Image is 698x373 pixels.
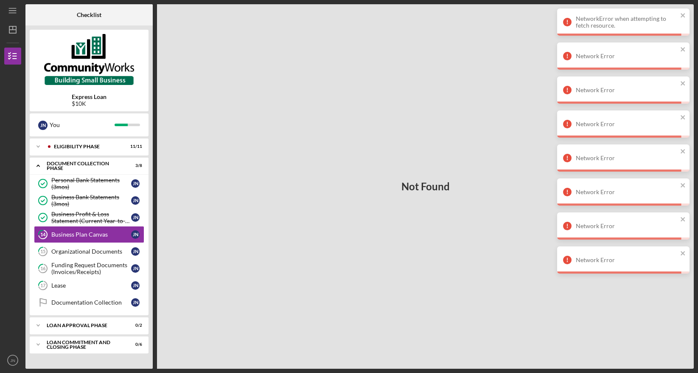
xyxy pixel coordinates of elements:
div: Funding Request Documents (Invoices/Receipts) [51,262,131,275]
a: Business Bank Statements (3mos)JN [34,192,144,209]
div: You [50,118,115,132]
div: J N [131,196,140,205]
div: Organizational Documents [51,248,131,255]
div: Loan Commitment and Closing Phase [47,340,121,350]
div: Network Error [576,257,678,263]
div: 11 / 11 [127,144,142,149]
div: J N [131,230,140,239]
div: J N [131,298,140,307]
text: JN [10,358,15,363]
a: Business Profit & Loss Statement (Current Year-to-Date)JN [34,209,144,226]
button: close [680,250,686,258]
div: Network Error [576,53,678,59]
a: 16Funding Request Documents (Invoices/Receipts)JN [34,260,144,277]
button: close [680,80,686,88]
div: $10K [72,100,107,107]
div: J N [131,213,140,222]
button: close [680,216,686,224]
tspan: 14 [40,232,46,237]
div: Network Error [576,87,678,93]
div: Personal Bank Statements (3mos) [51,177,131,190]
button: close [680,148,686,156]
div: 3 / 8 [127,163,142,168]
div: Eligibility Phase [54,144,121,149]
div: Network Error [576,223,678,229]
b: Express Loan [72,93,107,100]
div: NetworkError when attempting to fetch resource. [576,15,678,29]
div: Loan Approval Phase [47,323,121,328]
button: close [680,114,686,122]
tspan: 17 [40,283,46,288]
div: Network Error [576,155,678,161]
div: Lease [51,282,131,289]
tspan: 15 [40,249,45,254]
div: J N [38,121,48,130]
div: Network Error [576,121,678,127]
div: Business Plan Canvas [51,231,131,238]
div: Document Collection Phase [47,161,121,171]
a: 17LeaseJN [34,277,144,294]
button: close [680,12,686,20]
a: 15Organizational DocumentsJN [34,243,144,260]
a: 14Business Plan CanvasJN [34,226,144,243]
div: Network Error [576,189,678,195]
button: JN [4,352,21,369]
div: J N [131,281,140,290]
button: close [680,182,686,190]
div: J N [131,264,140,273]
div: Documentation Collection [51,299,131,306]
div: 0 / 6 [127,342,142,347]
div: 0 / 2 [127,323,142,328]
a: Documentation CollectionJN [34,294,144,311]
div: J N [131,179,140,188]
img: Product logo [30,34,149,85]
h3: Not Found [401,181,450,192]
div: Business Profit & Loss Statement (Current Year-to-Date) [51,211,131,224]
tspan: 16 [40,266,46,271]
b: Checklist [77,11,101,18]
div: J N [131,247,140,256]
button: close [680,46,686,54]
div: Business Bank Statements (3mos) [51,194,131,207]
a: Personal Bank Statements (3mos)JN [34,175,144,192]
